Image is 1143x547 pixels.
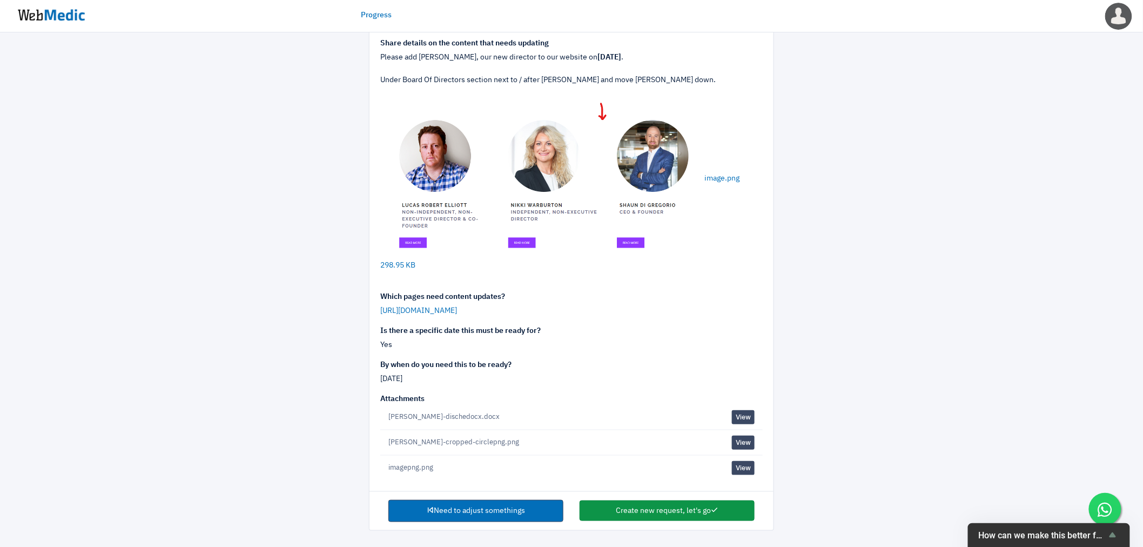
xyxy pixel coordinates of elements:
[380,430,763,456] li: [PERSON_NAME]-cropped-circlepng.png
[979,529,1119,542] button: Show survey - How can we make this better for you?
[732,436,755,450] a: View
[380,293,505,301] strong: Which pages need content updates?
[704,175,739,182] span: image.png
[380,175,739,269] a: image.png 298.95 KB
[380,456,763,481] li: imagepng.png
[732,410,755,424] a: View
[380,103,704,254] img: task-upload-1756438069.png
[361,10,392,21] a: Progress
[580,501,755,521] button: Create new request, let's go
[380,39,549,47] strong: Share details on the content that needs updating
[380,395,425,403] strong: Attachments
[380,307,457,315] a: [URL][DOMAIN_NAME]
[380,405,763,430] li: [PERSON_NAME]-dischedocx.docx
[380,52,763,282] div: Please add [PERSON_NAME], our new director to our website on . Under Board Of Directors section n...
[732,461,755,475] a: View
[380,262,415,269] span: 298.95 KB
[380,339,763,351] p: Yes
[388,500,563,523] a: Need to adjust somethings
[380,327,541,335] strong: Is there a specific date this must be ready for?
[380,373,763,385] p: [DATE]
[979,530,1106,541] span: How can we make this better for you?
[597,54,621,61] strong: [DATE]
[380,361,512,369] strong: By when do you need this to be ready?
